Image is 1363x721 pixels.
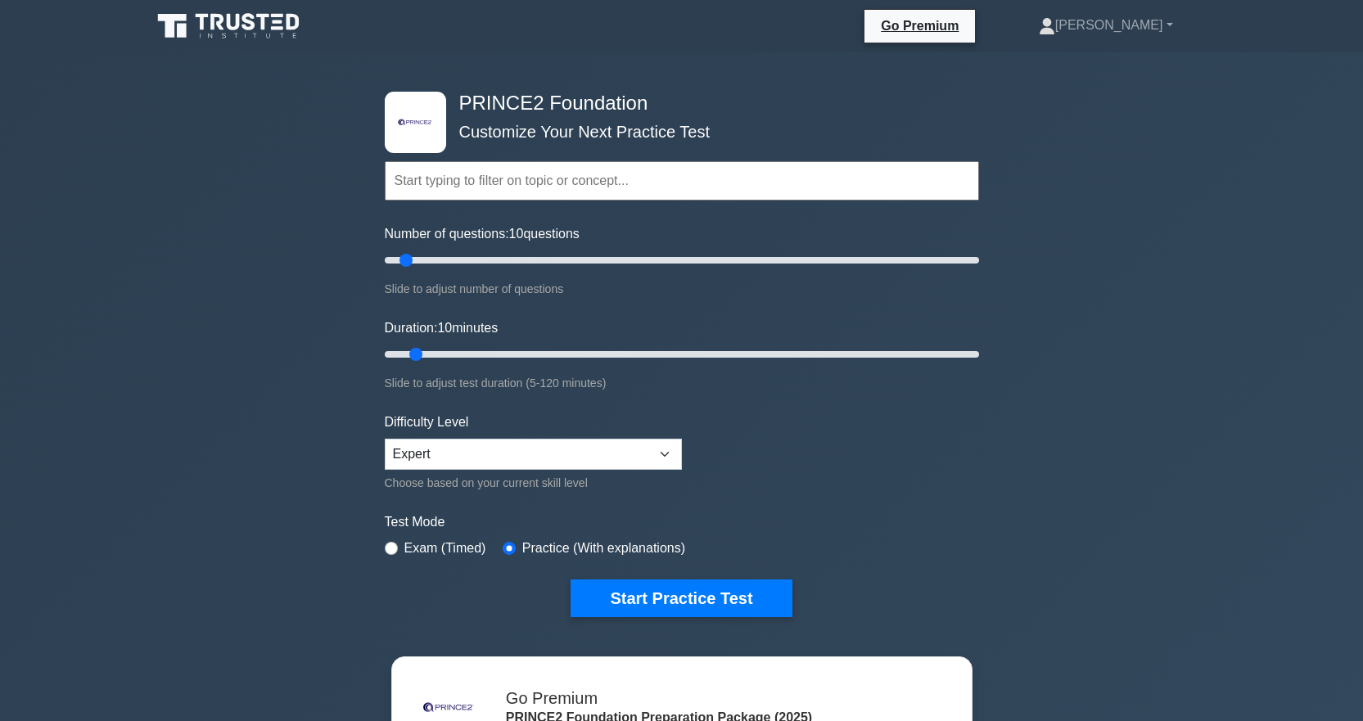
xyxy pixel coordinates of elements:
a: [PERSON_NAME] [1000,9,1212,42]
input: Start typing to filter on topic or concept... [385,161,979,201]
h4: PRINCE2 Foundation [453,92,899,115]
button: Start Practice Test [571,579,792,617]
a: Go Premium [871,16,968,36]
label: Exam (Timed) [404,538,486,558]
label: Number of questions: questions [385,224,580,244]
span: 10 [509,227,524,241]
label: Difficulty Level [385,412,469,432]
div: Slide to adjust test duration (5-120 minutes) [385,373,979,393]
div: Slide to adjust number of questions [385,279,979,299]
div: Choose based on your current skill level [385,473,682,493]
label: Practice (With explanations) [522,538,685,558]
label: Test Mode [385,512,979,532]
label: Duration: minutes [385,318,499,338]
span: 10 [437,321,452,335]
